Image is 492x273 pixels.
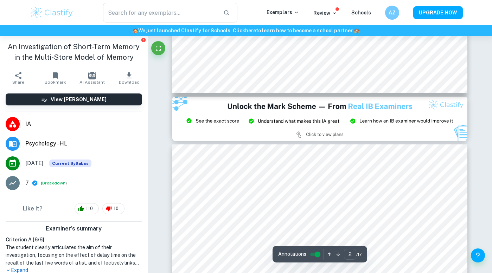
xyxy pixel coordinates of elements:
[49,160,91,167] div: This exemplar is based on the current syllabus. Feel free to refer to it for inspiration/ideas wh...
[385,6,399,20] button: AZ
[6,93,142,105] button: View [PERSON_NAME]
[103,3,218,22] input: Search for any exemplars...
[6,236,142,243] h6: Criterion A [ 6 / 6 ]:
[388,9,396,17] h6: AZ
[42,180,65,186] button: Breakdown
[51,96,107,103] h6: View [PERSON_NAME]
[471,248,485,262] button: Help and Feedback
[119,80,140,85] span: Download
[141,37,146,43] button: Report issue
[6,41,142,63] h1: An Investigation of Short-Term Memory in the Multi-Store Model of Memory
[49,160,91,167] span: Current Syllabus
[102,203,124,214] div: 10
[75,203,99,214] div: 110
[23,204,43,213] h6: Like it?
[12,80,24,85] span: Share
[37,68,74,88] button: Bookmark
[111,68,148,88] button: Download
[30,6,74,20] img: Clastify logo
[413,6,463,19] button: UPGRADE NOW
[41,180,67,187] span: ( )
[6,243,142,267] h1: The student clearly articulates the aim of their investigation, focusing on the effect of delay t...
[25,159,44,168] span: [DATE]
[25,179,29,187] p: 7
[356,251,362,258] span: / 17
[245,28,256,33] a: here
[313,9,337,17] p: Review
[354,28,360,33] span: 🏫
[45,80,66,85] span: Bookmark
[79,80,105,85] span: AI Assistant
[25,139,142,148] span: Psychology - HL
[74,68,111,88] button: AI Assistant
[82,205,97,212] span: 110
[172,97,467,141] img: Ad
[351,10,371,15] a: Schools
[110,205,122,212] span: 10
[1,27,491,34] h6: We just launched Clastify for Schools. Click to learn how to become a school partner.
[25,120,142,128] span: IA
[278,251,306,258] span: Annotations
[132,28,138,33] span: 🏫
[88,72,96,79] img: AI Assistant
[267,8,299,16] p: Exemplars
[151,41,165,55] button: Fullscreen
[3,225,145,233] h6: Examiner's summary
